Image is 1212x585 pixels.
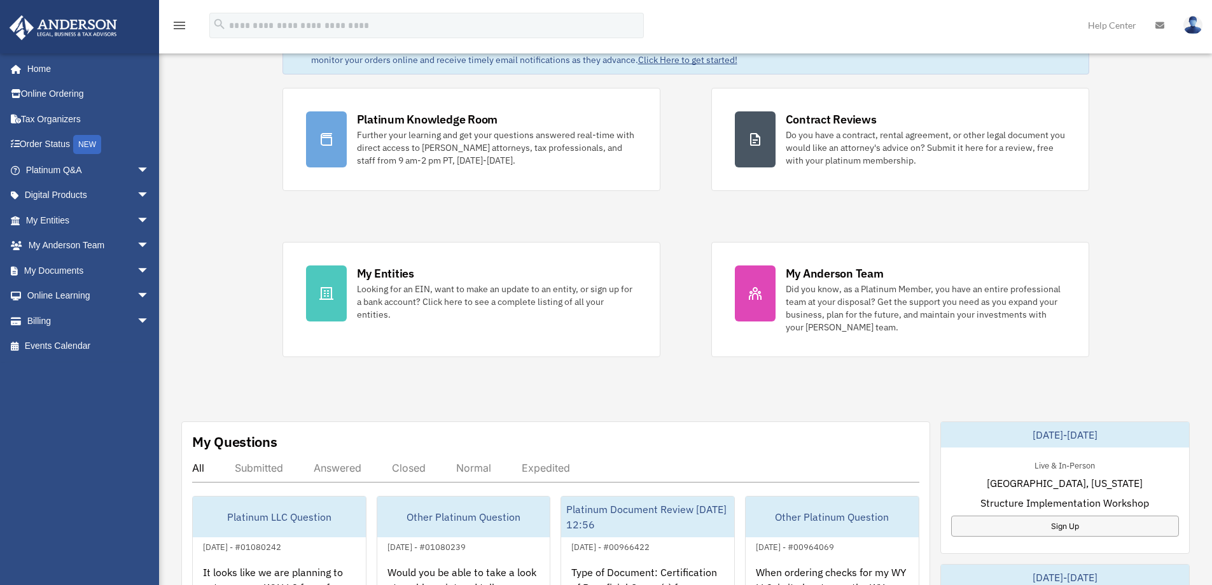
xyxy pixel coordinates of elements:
div: Live & In-Person [1024,458,1105,471]
div: Answered [314,462,361,474]
img: User Pic [1183,16,1202,34]
a: My Documentsarrow_drop_down [9,258,169,283]
img: Anderson Advisors Platinum Portal [6,15,121,40]
span: [GEOGRAPHIC_DATA], [US_STATE] [987,476,1143,491]
a: My Entities Looking for an EIN, want to make an update to an entity, or sign up for a bank accoun... [282,242,660,357]
span: arrow_drop_down [137,208,162,234]
a: My Anderson Teamarrow_drop_down [9,233,169,258]
div: Further your learning and get your questions answered real-time with direct access to [PERSON_NAM... [357,129,637,167]
a: menu [172,22,187,33]
div: Expedited [522,462,570,474]
a: Online Learningarrow_drop_down [9,283,169,309]
div: [DATE] - #00966422 [561,539,660,553]
div: [DATE] - #01080242 [193,539,291,553]
div: Submitted [235,462,283,474]
span: arrow_drop_down [137,258,162,284]
div: Other Platinum Question [377,497,550,537]
a: Billingarrow_drop_down [9,308,169,334]
div: My Questions [192,432,277,451]
a: Events Calendar [9,334,169,359]
a: Online Ordering [9,81,169,107]
a: My Entitiesarrow_drop_down [9,208,169,233]
div: All [192,462,204,474]
div: Platinum LLC Question [193,497,366,537]
a: Click Here to get started! [638,54,737,66]
a: Contract Reviews Do you have a contract, rental agreement, or other legal document you would like... [711,88,1089,191]
div: Other Platinum Question [746,497,919,537]
div: Do you have a contract, rental agreement, or other legal document you would like an attorney's ad... [786,129,1066,167]
a: Sign Up [951,516,1179,537]
span: arrow_drop_down [137,308,162,334]
span: Structure Implementation Workshop [980,495,1149,511]
a: Platinum Knowledge Room Further your learning and get your questions answered real-time with dire... [282,88,660,191]
span: arrow_drop_down [137,283,162,309]
a: Tax Organizers [9,106,169,132]
div: [DATE]-[DATE] [941,422,1189,448]
div: Closed [392,462,426,474]
span: arrow_drop_down [137,157,162,183]
i: search [212,17,226,31]
span: arrow_drop_down [137,233,162,259]
div: Normal [456,462,491,474]
a: Home [9,56,162,81]
a: Platinum Q&Aarrow_drop_down [9,157,169,183]
div: [DATE] - #00964069 [746,539,844,553]
div: NEW [73,135,101,154]
div: Did you know, as a Platinum Member, you have an entire professional team at your disposal? Get th... [786,283,1066,334]
span: arrow_drop_down [137,183,162,209]
div: Looking for an EIN, want to make an update to an entity, or sign up for a bank account? Click her... [357,283,637,321]
div: [DATE] - #01080239 [377,539,476,553]
a: Order StatusNEW [9,132,169,158]
a: My Anderson Team Did you know, as a Platinum Member, you have an entire professional team at your... [711,242,1089,357]
i: menu [172,18,187,33]
div: Platinum Knowledge Room [357,111,498,127]
div: My Entities [357,265,414,281]
div: My Anderson Team [786,265,884,281]
div: Contract Reviews [786,111,877,127]
div: Platinum Document Review [DATE] 12:56 [561,497,734,537]
a: Digital Productsarrow_drop_down [9,183,169,208]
